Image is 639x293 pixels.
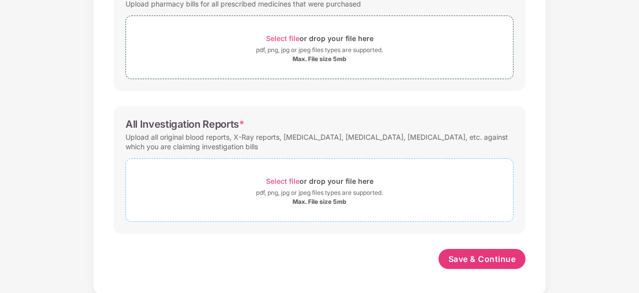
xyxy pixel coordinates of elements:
span: Select file [266,177,299,185]
div: Upload all original blood reports, X-Ray reports, [MEDICAL_DATA], [MEDICAL_DATA], [MEDICAL_DATA],... [125,130,513,153]
div: Max. File size 5mb [292,55,346,63]
div: Max. File size 5mb [292,198,346,206]
div: or drop your file here [266,32,373,45]
div: pdf, png, jpg or jpeg files types are supported. [256,45,383,55]
div: All Investigation Reports [125,118,244,130]
div: or drop your file here [266,174,373,188]
span: Select file [266,34,299,43]
button: Save & Continue [438,249,526,269]
div: pdf, png, jpg or jpeg files types are supported. [256,188,383,198]
span: Select fileor drop your file herepdf, png, jpg or jpeg files types are supported.Max. File size 5mb [126,24,513,71]
span: Select fileor drop your file herepdf, png, jpg or jpeg files types are supported.Max. File size 5mb [126,166,513,214]
span: Save & Continue [448,253,516,264]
